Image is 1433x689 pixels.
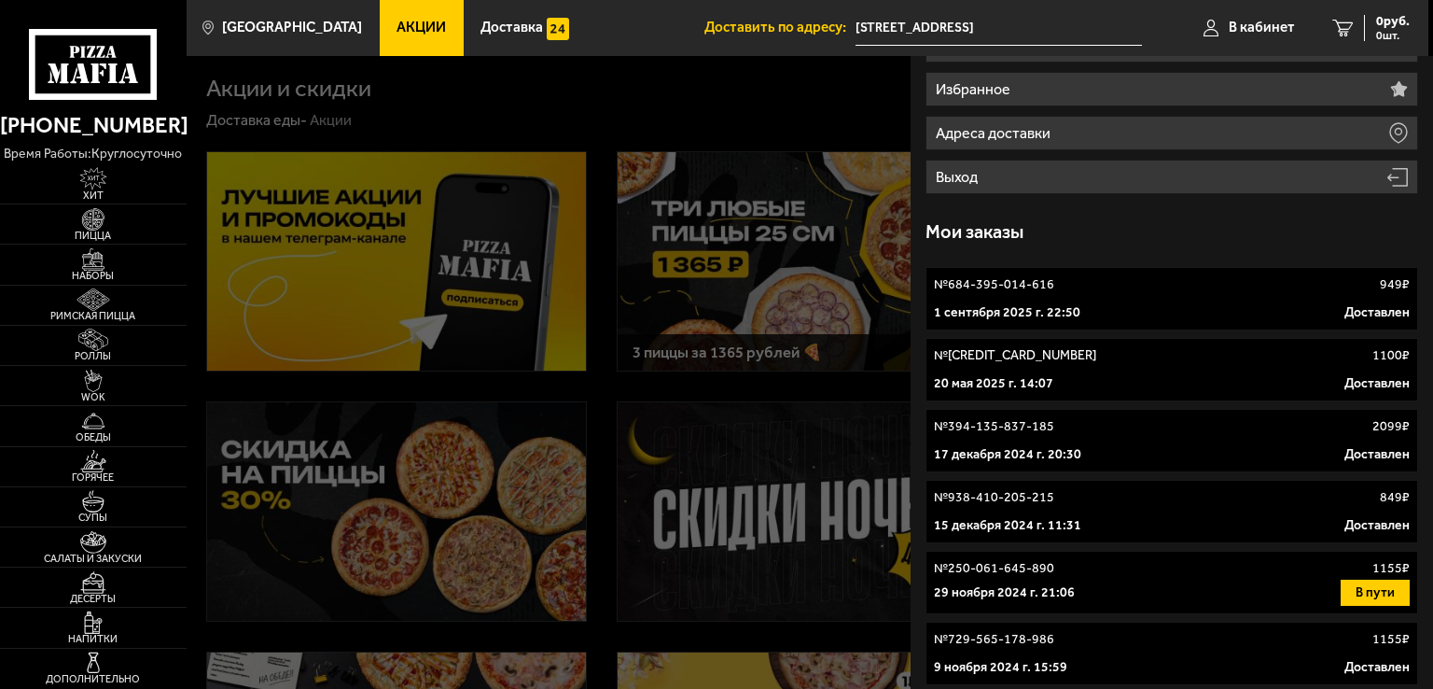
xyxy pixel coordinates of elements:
[925,409,1418,472] a: №394-135-837-1852099₽17 декабря 2024 г. 20:30Доставлен
[925,551,1418,614] a: №250-061-645-8901155₽29 ноября 2024 г. 21:06В пути
[1341,580,1410,606] button: В пути
[856,11,1142,46] span: Гражданский проспект, 109к1, подъезд 6
[1376,30,1410,41] span: 0 шт.
[936,82,1014,97] p: Избранное
[934,346,1096,365] p: № [CREDIT_CARD_NUMBER]
[936,170,981,185] p: Выход
[1372,559,1410,578] p: 1155 ₽
[934,559,1054,578] p: № 250-061-645-890
[480,21,543,35] span: Доставка
[925,338,1418,401] a: №[CREDIT_CARD_NUMBER]1100₽20 мая 2025 г. 14:07Доставлен
[934,488,1054,507] p: № 938-410-205-215
[925,480,1418,543] a: №938-410-205-215849₽15 декабря 2024 г. 11:31Доставлен
[934,303,1080,322] p: 1 сентября 2025 г. 22:50
[1344,516,1410,535] p: Доставлен
[936,126,1054,141] p: Адреса доставки
[1229,21,1295,35] span: В кабинет
[934,445,1081,464] p: 17 декабря 2024 г. 20:30
[1376,15,1410,28] span: 0 руб.
[1344,374,1410,393] p: Доставлен
[1344,303,1410,322] p: Доставлен
[1344,445,1410,464] p: Доставлен
[934,584,1075,602] p: 29 ноября 2024 г. 21:06
[1372,346,1410,365] p: 1100 ₽
[1380,488,1410,507] p: 849 ₽
[222,21,362,35] span: [GEOGRAPHIC_DATA]
[925,267,1418,330] a: №684-395-014-616949₽1 сентября 2025 г. 22:50Доставлен
[925,222,1023,241] h3: Мои заказы
[934,630,1054,649] p: № 729-565-178-986
[934,658,1067,677] p: 9 ноября 2024 г. 15:59
[547,18,569,40] img: 15daf4d41897b9f0e9f617042186c801.svg
[934,417,1054,436] p: № 394-135-837-185
[704,21,856,35] span: Доставить по адресу:
[1372,630,1410,649] p: 1155 ₽
[925,622,1418,685] a: №729-565-178-9861155₽9 ноября 2024 г. 15:59Доставлен
[934,275,1054,294] p: № 684-395-014-616
[1344,658,1410,677] p: Доставлен
[1372,417,1410,436] p: 2099 ₽
[1380,275,1410,294] p: 949 ₽
[856,11,1142,46] input: Ваш адрес доставки
[934,516,1081,535] p: 15 декабря 2024 г. 11:31
[397,21,446,35] span: Акции
[934,374,1053,393] p: 20 мая 2025 г. 14:07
